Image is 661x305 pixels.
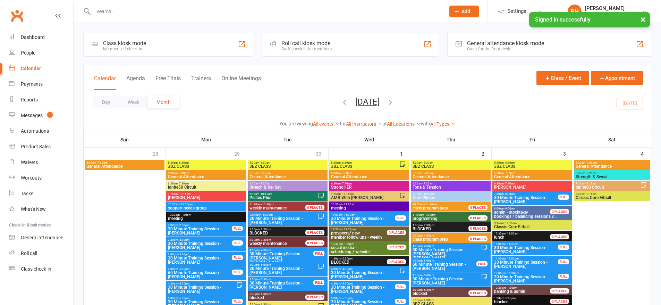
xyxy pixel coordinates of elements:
[221,75,261,90] button: Online Meetings
[585,172,596,175] span: - 7:20am
[331,206,408,210] span: meeting
[585,5,628,11] div: [PERSON_NAME]
[168,182,245,185] span: 6:30am
[168,282,236,285] span: 4:30pm
[21,81,43,87] div: Payments
[178,161,189,164] span: - 6:30am
[421,121,430,126] strong: with
[412,277,481,285] span: 30 Minute Training Session - [PERSON_NAME]
[260,249,271,252] span: - 4:30pm
[168,238,232,241] span: 2:30pm
[412,224,477,227] span: 1:30pm
[575,185,640,189] span: Ignite50 Circuit
[21,50,35,56] div: People
[494,164,571,168] span: 3BZ CLASS
[341,257,353,260] span: - 2:30pm
[168,196,245,200] span: [PERSON_NAME]
[232,240,243,246] div: FULL
[506,286,517,289] span: - 1:30pm
[21,113,43,118] div: Messages
[575,192,649,196] span: 8:30am
[331,213,395,216] span: 11:00am
[178,182,189,185] span: - 7:30am
[261,213,273,216] span: - 1:00pm
[178,238,189,241] span: - 3:00pm
[412,161,489,164] span: 5:30am
[504,192,515,196] span: - 8:00am
[341,161,352,164] span: - 6:30am
[641,148,651,159] div: 4
[494,222,571,225] span: 9:15am
[260,228,271,231] span: - 2:30pm
[449,6,479,17] button: Add
[168,172,245,175] span: 5:30am
[249,228,314,231] span: 1:30pm
[305,295,324,300] div: 0 PLACES
[331,164,399,168] span: 3BZ CLASS
[21,206,46,212] div: What's New
[468,205,488,210] div: 0 PLACES
[249,292,314,296] span: 5:00pm
[249,249,314,252] span: 4:00pm
[331,161,399,164] span: 5:30am
[494,286,558,289] span: 12:30pm
[260,278,271,281] span: - 5:30pm
[281,40,332,47] div: Roll call kiosk mode
[21,144,51,149] div: Product Sales
[423,234,434,237] span: - 4:00pm
[550,234,569,239] div: 0 PLACES
[494,275,558,283] span: 30 Minute Training Session - [PERSON_NAME]
[168,206,245,210] span: support needs group
[558,274,569,279] div: FULL
[467,47,544,51] div: Great for the front desk
[467,40,544,47] div: General attendance kiosk mode
[249,172,326,175] span: 5:30am
[412,185,489,189] span: Tone & Tension
[395,215,406,221] div: FULL
[178,297,189,300] span: - 5:30pm
[504,207,515,210] span: - 9:00am
[413,237,448,242] span: class program prep
[563,148,573,159] div: 3
[331,182,408,185] span: 6:30am
[461,9,470,14] span: Add
[168,241,232,250] span: 30 Minute Training Session - [PERSON_NAME]
[355,97,380,107] button: [DATE]
[412,164,489,168] span: 3BZ CLASS
[178,253,189,256] span: - 3:30pm
[422,182,433,185] span: - 7:30am
[387,245,406,250] div: 0 PLACES
[178,282,189,285] span: - 5:00pm
[340,121,346,126] strong: for
[536,71,589,85] button: Class / Event
[331,271,399,279] span: 30 Minute Training Session - [PERSON_NAME]
[535,16,592,23] span: Signed in successfully.
[47,112,53,118] span: 1
[591,71,643,85] button: Appointment
[412,274,481,277] span: 4:30pm
[558,195,569,200] div: FULL
[494,242,558,246] span: 11:00am
[637,12,649,27] button: ×
[249,252,314,264] span: 30 Minute Training Session - [PERSON_NAME], [PERSON_NAME]...
[507,3,526,19] span: Settings
[494,260,558,269] span: 30 Minute Training Session - [PERSON_NAME]
[504,161,515,164] span: - 6:30am
[9,108,73,123] a: Messages 1
[21,235,63,240] div: General attendance
[331,246,395,254] span: scheduling / website
[468,226,488,231] div: 0 PLACES
[168,213,245,216] span: 12:30pm
[424,213,435,216] span: - 1:30pm
[585,11,628,18] div: B Transformed Gym
[21,66,41,71] div: Calendar
[305,240,324,246] div: 0 PLACES
[166,132,247,147] th: Mon
[331,260,349,265] span: BLOCKED
[413,216,438,221] span: programming
[249,281,314,289] span: 30 Minute Training Session - [PERSON_NAME]
[422,172,434,175] span: - 7:00pm
[412,213,477,216] span: 11:30am
[412,245,481,248] span: 4:00pm
[331,267,399,271] span: 4:00pm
